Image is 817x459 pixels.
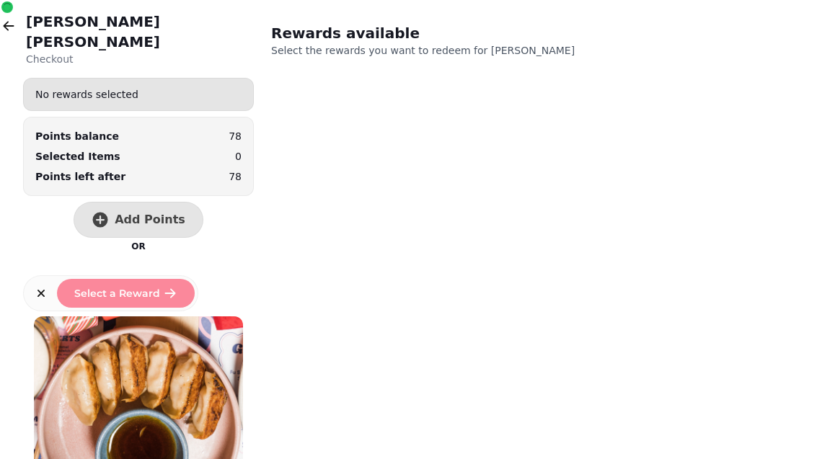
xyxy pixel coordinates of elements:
h2: [PERSON_NAME] [PERSON_NAME] [26,12,254,52]
button: Add Points [74,202,203,238]
p: 78 [229,169,242,184]
h2: Rewards available [271,23,548,43]
p: 0 [235,149,242,164]
p: Checkout [26,52,254,66]
span: [PERSON_NAME] [491,45,575,56]
span: Select a Reward [74,288,160,298]
div: Points balance [35,129,119,143]
span: Add Points [115,214,185,226]
p: 78 [229,129,242,143]
p: OR [131,241,145,252]
button: Select a Reward [57,279,195,308]
p: Selected Items [35,149,120,164]
p: Points left after [35,169,125,184]
div: No rewards selected [24,81,253,107]
p: Select the rewards you want to redeem for [271,43,640,58]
